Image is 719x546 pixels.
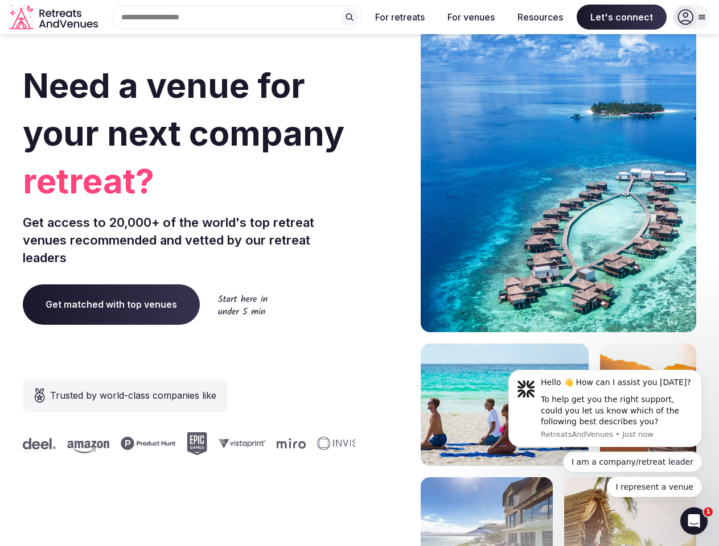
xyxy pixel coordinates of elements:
span: Need a venue for your next company [23,65,344,154]
img: yoga on tropical beach [421,344,589,466]
svg: Invisible company logo [316,437,379,450]
a: Visit the homepage [9,5,100,30]
a: Get matched with top venues [23,284,200,324]
img: woman sitting in back of truck with camels [600,344,696,466]
svg: Deel company logo [22,438,55,449]
button: For retreats [366,5,434,30]
button: For venues [438,5,504,30]
span: retreat? [23,157,355,205]
svg: Retreats and Venues company logo [9,5,100,30]
p: Get access to 20,000+ of the world's top retreat venues recommended and vetted by our retreat lea... [23,214,355,266]
iframe: Intercom live chat [680,507,708,535]
span: Trusted by world-class companies like [50,388,216,402]
span: Let's connect [577,5,667,30]
iframe: Intercom notifications message [491,359,719,504]
span: 1 [704,507,713,516]
svg: Vistaprint company logo [217,439,264,448]
svg: Epic Games company logo [186,432,206,455]
button: Resources [508,5,572,30]
svg: Miro company logo [276,438,305,449]
img: Start here in under 5 min [218,295,268,315]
